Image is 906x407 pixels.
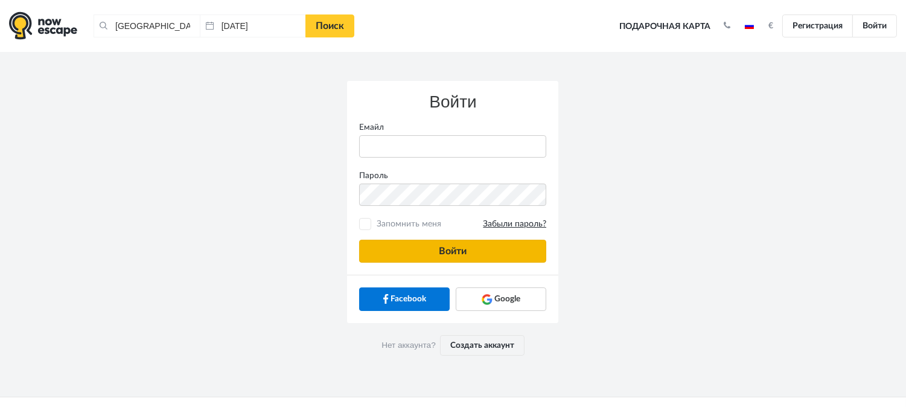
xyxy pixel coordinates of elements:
input: Запомнить меняЗабыли пароль? [362,220,369,228]
span: Запомнить меня [374,218,546,230]
input: Дата [200,14,306,37]
span: Google [494,293,520,305]
div: Нет аккаунта? [347,323,558,368]
img: ru.jpg [745,23,754,29]
a: Создать аккаунт [440,335,525,356]
a: Google [456,287,546,310]
a: Войти [852,14,897,37]
a: Facebook [359,287,450,310]
label: Пароль [350,170,555,182]
a: Поиск [305,14,354,37]
span: Facebook [391,293,426,305]
button: € [763,20,780,32]
button: Войти [359,240,546,263]
a: Подарочная карта [615,13,715,40]
img: logo [9,11,77,40]
input: Город или название квеста [94,14,200,37]
h3: Войти [359,93,546,112]
a: Регистрация [782,14,853,37]
label: Емайл [350,121,555,133]
a: Забыли пароль? [483,219,546,230]
strong: € [769,22,774,30]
